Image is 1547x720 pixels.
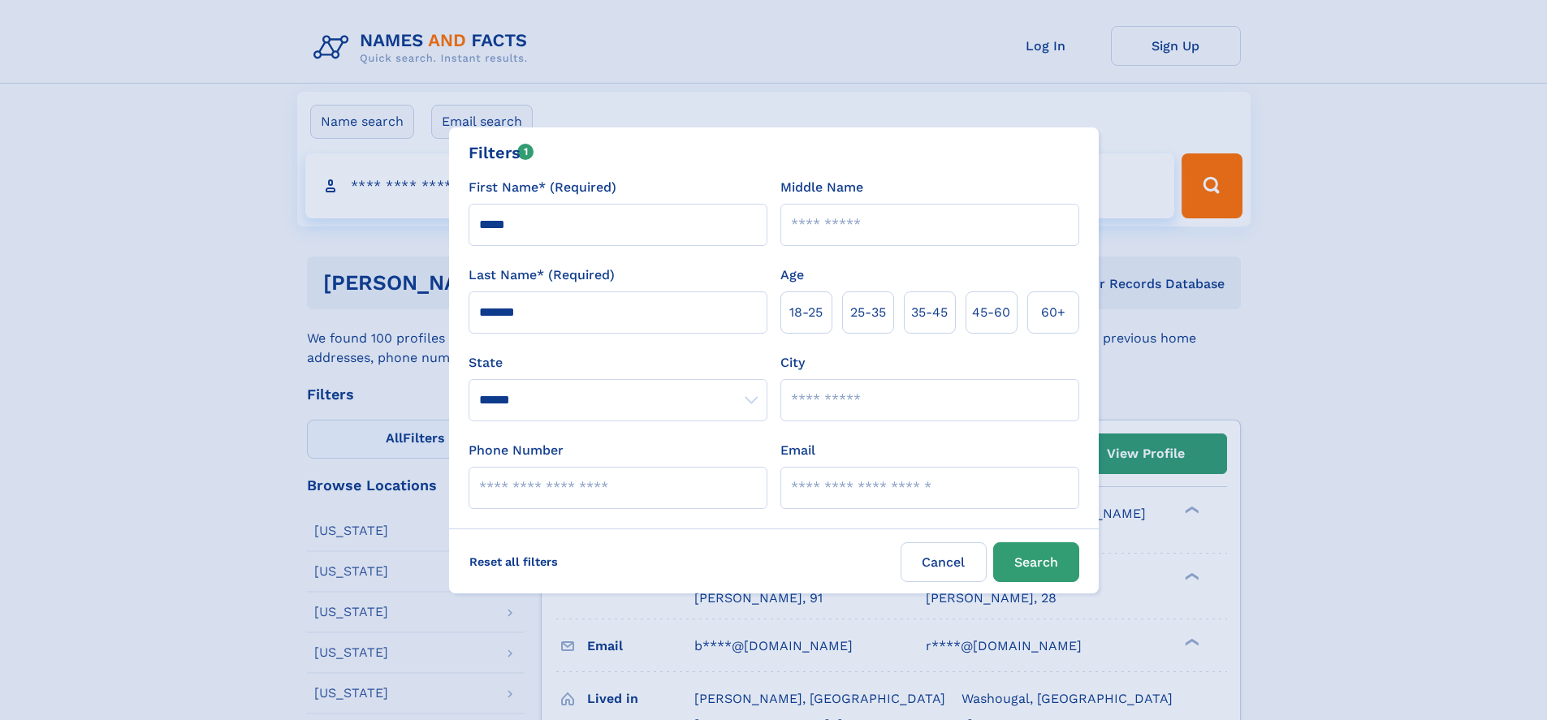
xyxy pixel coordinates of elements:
[469,353,767,373] label: State
[780,178,863,197] label: Middle Name
[780,441,815,460] label: Email
[789,303,823,322] span: 18‑25
[469,265,615,285] label: Last Name* (Required)
[469,178,616,197] label: First Name* (Required)
[780,265,804,285] label: Age
[780,353,805,373] label: City
[459,542,568,581] label: Reset all filters
[993,542,1079,582] button: Search
[911,303,948,322] span: 35‑45
[469,140,534,165] div: Filters
[850,303,886,322] span: 25‑35
[1041,303,1065,322] span: 60+
[469,441,564,460] label: Phone Number
[972,303,1010,322] span: 45‑60
[901,542,987,582] label: Cancel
